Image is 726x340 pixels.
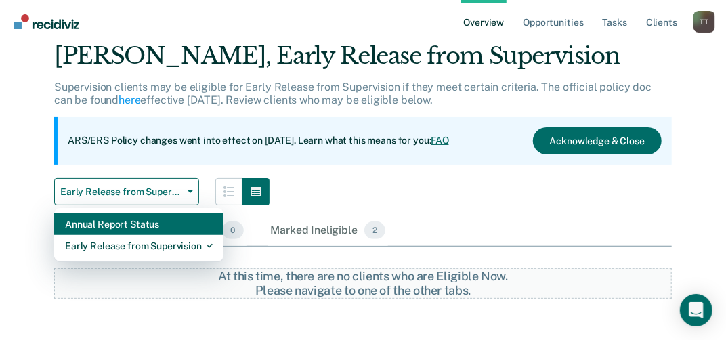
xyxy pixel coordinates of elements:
div: Annual Report Status [65,213,213,235]
div: Marked Ineligible2 [268,216,389,246]
span: Early Release from Supervision [60,186,182,198]
p: Supervision clients may be eligible for Early Release from Supervision if they meet certain crite... [54,81,652,106]
img: Recidiviz [14,14,79,29]
a: FAQ [431,135,450,146]
span: 2 [364,221,385,239]
div: Dropdown Menu [54,208,223,262]
button: Profile dropdown button [693,11,715,33]
a: here [119,93,140,106]
button: Acknowledge & Close [533,127,662,154]
div: [PERSON_NAME], Early Release from Supervision [54,42,672,81]
div: Open Intercom Messenger [680,294,712,326]
div: Early Release from Supervision [65,235,213,257]
div: At this time, there are no clients who are Eligible Now. Please navigate to one of the other tabs. [209,269,517,298]
button: Early Release from Supervision [54,178,199,205]
span: 0 [222,221,243,239]
div: T T [693,11,715,33]
p: ARS/ERS Policy changes went into effect on [DATE]. Learn what this means for you: [68,134,450,148]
